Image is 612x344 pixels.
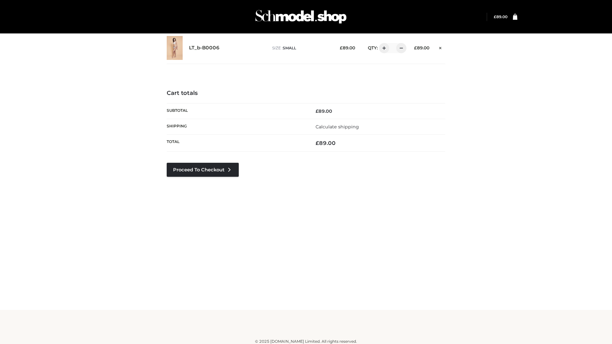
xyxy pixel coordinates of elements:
span: £ [494,14,496,19]
bdi: 89.00 [414,45,429,50]
a: Calculate shipping [316,124,359,130]
a: Proceed to Checkout [167,163,239,177]
a: £89.00 [494,14,507,19]
th: Total [167,135,306,152]
span: £ [316,108,318,114]
a: Remove this item [436,43,445,51]
bdi: 89.00 [316,108,332,114]
img: LT_b-B0006 - SMALL [167,36,183,60]
a: LT_b-B0006 [189,45,220,51]
bdi: 89.00 [316,140,336,146]
th: Shipping [167,119,306,134]
h4: Cart totals [167,90,445,97]
th: Subtotal [167,103,306,119]
span: SMALL [283,46,296,50]
span: £ [340,45,343,50]
div: QTY: [361,43,404,53]
bdi: 89.00 [340,45,355,50]
span: £ [316,140,319,146]
bdi: 89.00 [494,14,507,19]
p: size : [272,45,330,51]
span: £ [414,45,417,50]
img: Schmodel Admin 964 [253,4,349,29]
